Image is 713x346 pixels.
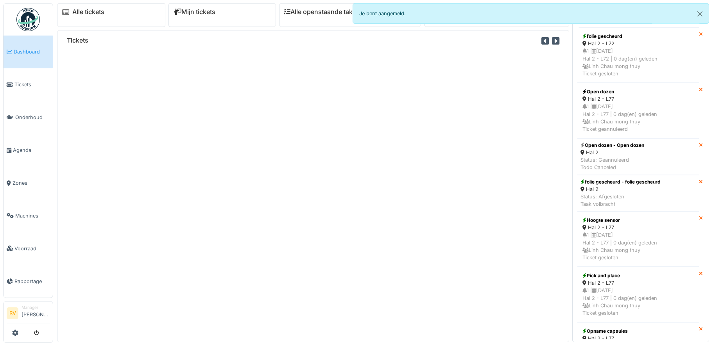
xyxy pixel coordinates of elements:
div: 1 | [DATE] Hal 2 - L72 | 0 dag(en) geleden Linh Chau mong thuy Ticket gesloten [582,47,694,77]
div: Hal 2 [580,149,644,156]
a: Alle tickets [72,8,104,16]
div: Hal 2 - L77 [582,335,694,342]
h6: Tickets [67,37,88,44]
div: Hoogte sensor [582,217,694,224]
div: Hal 2 - L77 [582,95,694,103]
div: folie gescheurd - folie gescheurd [580,178,661,185]
a: Machines [4,200,53,232]
a: Onderhoud [4,101,53,134]
div: 1 | [DATE] Hal 2 - L77 | 0 dag(en) geleden Linh Chau mong thuy Ticket geannuleerd [582,103,694,133]
div: Hal 2 [580,185,661,193]
span: Tickets [14,81,50,88]
span: Voorraad [14,245,50,252]
div: Hal 2 - L77 [582,224,694,231]
a: Pick and place Hal 2 - L77 1 |[DATE]Hal 2 - L77 | 0 dag(en) geleden Linh Chau mong thuyTicket ges... [577,267,699,322]
div: Pick and place [582,272,694,279]
div: Status: Geannuleerd [580,156,644,171]
a: Alle openstaande taken [284,8,360,16]
span: Agenda [13,146,50,154]
div: Status: Afgesloten Taak volbracht [580,193,661,208]
a: folie gescheurd - folie gescheurd Hal 2 Status: AfgeslotenTaak volbracht [577,175,699,212]
div: Je bent aangemeld. [353,3,709,24]
div: Opname capsules [582,328,694,335]
div: Open dozen - Open dozen [580,142,644,149]
a: Mijn tickets [174,8,215,16]
div: 1 | [DATE] Hal 2 - L77 | 0 dag(en) geleden Linh Chau mong thuy Ticket gesloten [582,287,694,317]
li: RV [7,307,18,319]
button: Close [691,4,709,24]
div: Open dozen [582,88,694,95]
a: Tickets [4,68,53,101]
span: translation missing: nl.notification.todo_canceled [580,164,616,170]
a: Hoogte sensor Hal 2 - L77 1 |[DATE]Hal 2 - L77 | 0 dag(en) geleden Linh Chau mong thuyTicket gesl... [577,211,699,267]
a: Open dozen - Open dozen Hal 2 Status: Geannuleerd Todo Canceled [577,138,699,175]
a: Dashboard [4,36,53,68]
a: Rapportage [4,265,53,298]
span: Rapportage [14,278,50,285]
a: Open dozen Hal 2 - L77 1 |[DATE]Hal 2 - L77 | 0 dag(en) geleden Linh Chau mong thuyTicket geannul... [577,83,699,138]
li: [PERSON_NAME] [21,305,50,321]
div: 1 | [DATE] Hal 2 - L77 | 0 dag(en) geleden Linh Chau mong thuy Ticket gesloten [582,231,694,261]
span: Machines [15,212,50,219]
div: folie gescheurd [582,33,694,40]
a: RV Manager[PERSON_NAME] [7,305,50,323]
div: Manager [21,305,50,310]
div: Hal 2 - L77 [582,279,694,287]
a: folie gescheurd Hal 2 - L72 1 |[DATE]Hal 2 - L72 | 0 dag(en) geleden Linh Chau mong thuyTicket ge... [577,27,699,83]
img: Badge_color-CXgf-gQk.svg [16,8,40,31]
a: Agenda [4,134,53,167]
span: Zones [13,179,50,187]
div: Hal 2 - L72 [582,40,694,47]
span: Dashboard [14,48,50,55]
span: Onderhoud [15,114,50,121]
a: Voorraad [4,232,53,265]
a: Zones [4,167,53,200]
